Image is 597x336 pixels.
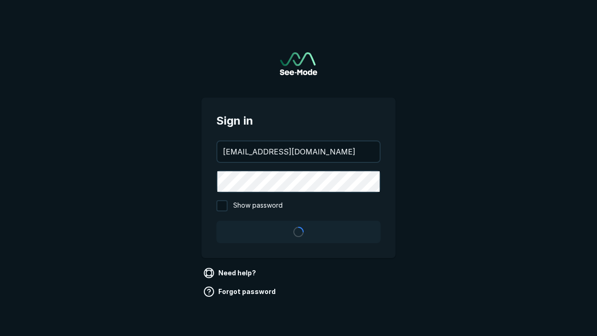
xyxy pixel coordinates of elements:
input: your@email.com [217,141,380,162]
a: Need help? [201,266,260,280]
img: See-Mode Logo [280,52,317,75]
span: Sign in [216,112,381,129]
span: Show password [233,200,283,211]
a: Go to sign in [280,52,317,75]
a: Forgot password [201,284,279,299]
